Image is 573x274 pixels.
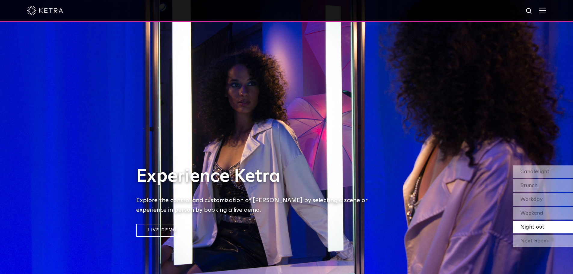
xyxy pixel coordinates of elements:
[520,169,550,174] span: Candlelight
[539,8,546,13] img: Hamburger%20Nav.svg
[525,8,533,15] img: search icon
[520,197,543,202] span: Workday
[136,195,377,215] h5: Explore the control and customization of [PERSON_NAME] by selecting a scene or experience in pers...
[520,224,544,230] span: Night out
[520,183,538,188] span: Brunch
[520,211,543,216] span: Weekend
[136,224,189,237] a: Live Demo
[27,6,63,15] img: ketra-logo-2019-white
[136,167,377,186] h1: Experience Ketra
[513,235,573,247] div: Next Room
